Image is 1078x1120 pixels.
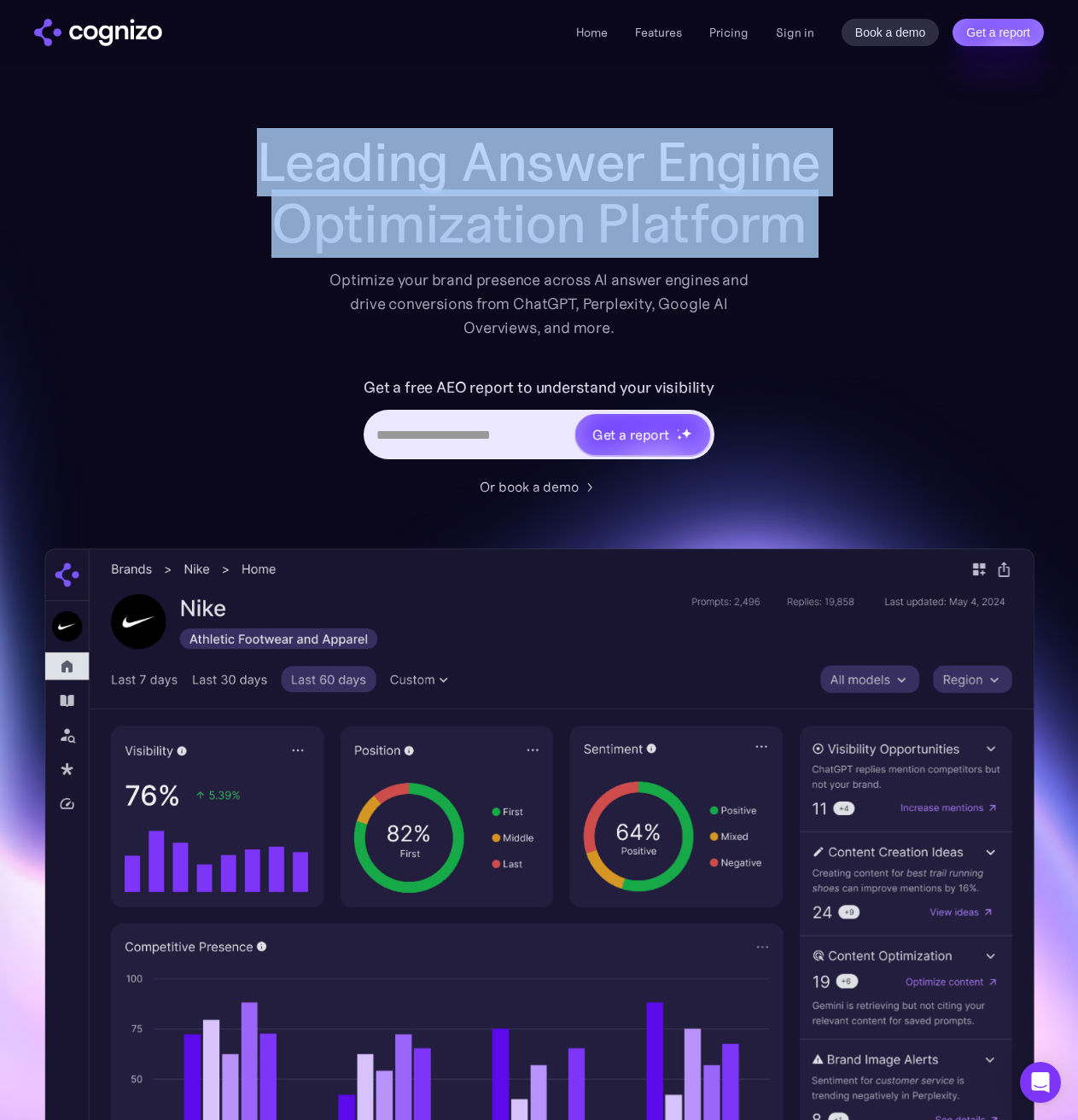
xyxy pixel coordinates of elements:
a: Sign in [776,22,814,43]
a: Home [576,25,608,40]
a: home [34,19,162,46]
a: Get a report [953,19,1044,46]
a: Pricing [709,25,749,40]
a: Or book a demo [480,476,599,497]
div: Or book a demo [480,476,579,497]
a: Get a reportstarstarstar [574,412,712,457]
div: Optimize your brand presence across AI answer engines and drive conversions from ChatGPT, Perplex... [329,268,749,340]
img: star [677,429,679,431]
div: Get a report [592,424,669,445]
div: Open Intercom Messenger [1020,1062,1061,1103]
a: Features [635,25,682,40]
form: Hero URL Input Form [364,374,714,468]
img: star [681,428,692,439]
label: Get a free AEO report to understand your visibility [364,374,714,401]
img: star [677,435,683,440]
h1: Leading Answer Engine Optimization Platform [198,131,881,254]
img: cognizo logo [34,19,162,46]
a: Book a demo [842,19,940,46]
